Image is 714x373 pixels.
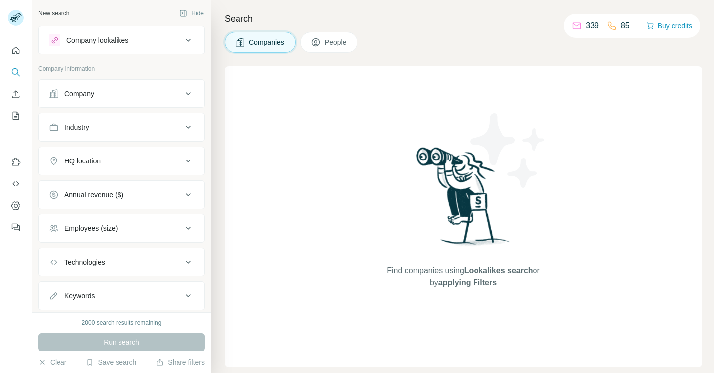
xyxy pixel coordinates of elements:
[464,106,553,195] img: Surfe Illustration - Stars
[586,20,599,32] p: 339
[39,115,204,139] button: Industry
[325,37,348,47] span: People
[86,357,136,367] button: Save search
[39,149,204,173] button: HQ location
[438,278,497,287] span: applying Filters
[384,265,542,289] span: Find companies using or by
[64,223,118,233] div: Employees (size)
[8,107,24,125] button: My lists
[8,153,24,171] button: Use Surfe on LinkedIn
[38,357,66,367] button: Clear
[38,64,205,73] p: Company information
[39,28,204,52] button: Company lookalikes
[64,291,95,301] div: Keywords
[225,12,702,26] h4: Search
[8,85,24,103] button: Enrich CSV
[8,197,24,214] button: Dashboard
[38,9,69,18] div: New search
[412,145,515,255] img: Surfe Illustration - Woman searching with binoculars
[646,19,692,33] button: Buy credits
[464,266,533,275] span: Lookalikes search
[8,175,24,193] button: Use Surfe API
[82,319,162,327] div: 2000 search results remaining
[8,63,24,81] button: Search
[39,284,204,308] button: Keywords
[8,42,24,59] button: Quick start
[39,82,204,106] button: Company
[64,156,101,166] div: HQ location
[39,183,204,207] button: Annual revenue ($)
[621,20,630,32] p: 85
[249,37,285,47] span: Companies
[64,122,89,132] div: Industry
[64,190,123,200] div: Annual revenue ($)
[64,257,105,267] div: Technologies
[173,6,211,21] button: Hide
[66,35,128,45] div: Company lookalikes
[39,216,204,240] button: Employees (size)
[39,250,204,274] button: Technologies
[156,357,205,367] button: Share filters
[64,89,94,99] div: Company
[8,218,24,236] button: Feedback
